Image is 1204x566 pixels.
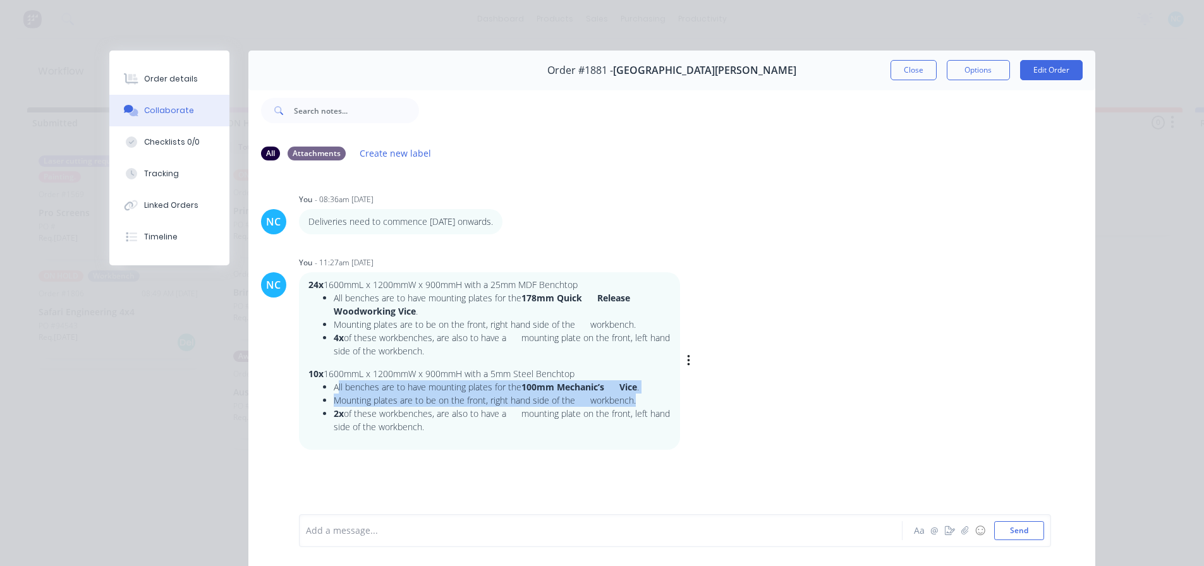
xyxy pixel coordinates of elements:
[308,215,493,228] p: Deliveries need to commence [DATE] onwards.
[294,98,419,123] input: Search notes...
[144,231,178,243] div: Timeline
[353,145,438,162] button: Create new label
[912,523,927,538] button: Aa
[308,368,324,380] strong: 10x
[144,105,194,116] div: Collaborate
[613,64,796,76] span: [GEOGRAPHIC_DATA][PERSON_NAME]
[521,381,637,393] strong: 100mm Mechanic’s Vice
[973,523,988,538] button: ☺
[261,147,280,160] div: All
[547,64,613,76] span: Order #1881 -
[144,200,198,211] div: Linked Orders
[891,60,937,80] button: Close
[315,194,374,205] div: - 08:36am [DATE]
[927,523,942,538] button: @
[1020,60,1083,80] button: Edit Order
[315,257,374,268] div: - 11:27am [DATE]
[334,291,671,318] li: All benches are to have mounting plates for the .
[144,73,198,85] div: Order details
[288,147,346,160] div: Attachments
[334,332,344,344] strong: 4x
[109,95,229,126] button: Collaborate
[299,194,312,205] div: You
[308,279,671,291] p: 1600mmL x 1200mmW x 900mmH with a 25mm MDF Benchtop
[109,126,229,158] button: Checklists 0/0
[334,331,671,358] li: of these workbenches, are also to have a mounting plate on the front, left hand side of the workb...
[109,63,229,95] button: Order details
[144,168,179,179] div: Tracking
[144,136,200,148] div: Checklists 0/0
[266,214,281,229] div: NC
[308,368,671,380] p: 1600mmL x 1200mmW x 900mmH with a 5mm Steel Benchtop
[334,407,344,419] strong: 2x
[994,521,1044,540] button: Send
[266,277,281,292] div: NC
[334,394,671,407] li: Mounting plates are to be on the front, right hand side of the workbench.
[299,257,312,268] div: You
[947,60,1010,80] button: Options
[109,221,229,253] button: Timeline
[334,318,671,331] li: Mounting plates are to be on the front, right hand side of the workbench.
[109,158,229,190] button: Tracking
[334,380,671,394] li: All benches are to have mounting plates for the .
[109,190,229,221] button: Linked Orders
[308,279,324,291] strong: 24x
[334,407,671,433] li: of these workbenches, are also to have a mounting plate on the front, left hand side of the workb...
[334,292,630,317] strong: 178mm Quick Release Woodworking Vice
